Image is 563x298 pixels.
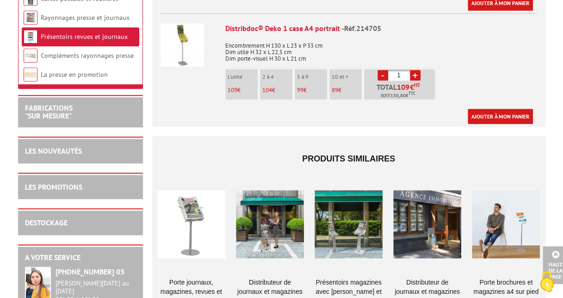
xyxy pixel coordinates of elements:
p: Total [366,83,435,99]
h2: A votre service [25,254,136,262]
img: Rayonnages presse et journaux [24,11,37,25]
a: Ajouter à mon panier [468,109,533,124]
p: 5 à 9 [297,74,327,80]
div: [PERSON_NAME][DATE] au [DATE] [56,279,136,295]
span: € [410,83,414,91]
a: Compléments rayonnages presse [41,51,134,60]
a: LES NOUVEAUTÉS [25,146,82,155]
span: 109 [228,86,237,94]
span: 89 [332,86,338,94]
span: 99 [297,86,303,94]
span: 130,80 [390,92,406,99]
a: LES PROMOTIONS [25,182,82,192]
sup: HT [414,82,420,88]
a: La presse en promotion [41,70,108,79]
span: Produits similaires [302,154,395,163]
sup: TTC [408,91,415,96]
a: Présentoirs revues et journaux [41,32,128,41]
button: Cookies (fenêtre modale) [531,267,563,298]
a: + [410,70,421,81]
p: 2 à 4 [262,74,292,80]
p: € [228,87,258,93]
span: 109 [397,83,410,91]
a: - [377,70,388,81]
p: L'unité [228,74,258,80]
img: La presse en promotion [24,68,37,81]
span: Soit € [381,92,415,99]
span: Réf.214705 [344,24,381,33]
a: DESTOCKAGE [25,218,68,227]
div: Distribdoc® Deko 1 case A4 portrait - [225,23,537,34]
a: FABRICATIONS"Sur Mesure" [25,103,73,121]
span: 104 [262,86,272,94]
p: € [262,87,292,93]
img: Compléments rayonnages presse [24,49,37,62]
p: Encombrement H 130 x L 23 x P 33 cm Dim utile H 32 x L 22,5 cm Dim porte-visuel H 30 x L 21 cm [225,36,537,62]
a: Rayonnages presse et journaux [41,13,130,22]
strong: [PHONE_NUMBER] 03 [56,267,124,276]
p: € [297,87,327,93]
p: € [332,87,362,93]
img: Cookies (fenêtre modale) [535,270,558,293]
img: Présentoirs revues et journaux [24,30,37,43]
img: Distribdoc® Deko 1 case A4 portrait [161,23,204,67]
p: 10 et + [332,74,362,80]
